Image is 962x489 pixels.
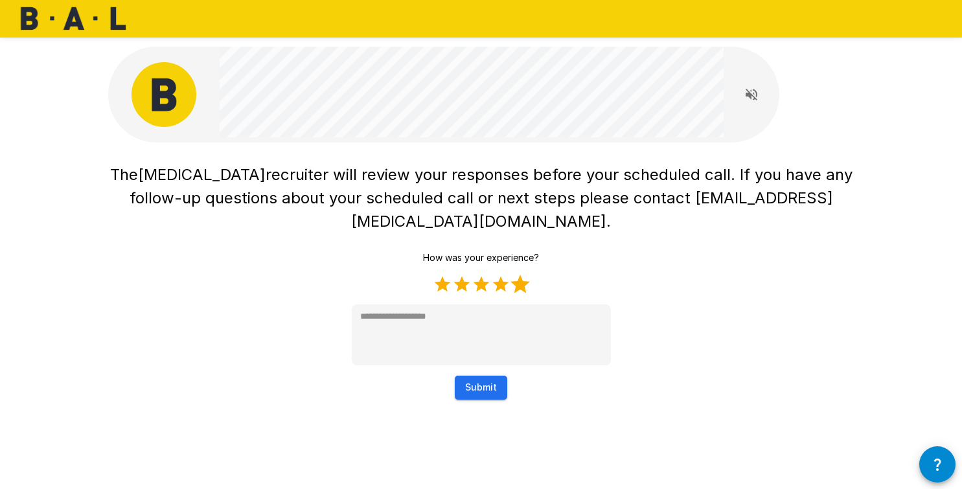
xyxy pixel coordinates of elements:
p: How was your experience? [423,251,539,264]
img: bal_avatar.png [132,62,196,127]
span: recruiter will review your responses before your scheduled call. If you have any follow-up questi... [130,165,857,231]
span: The [110,165,138,184]
button: Read questions aloud [739,82,764,108]
button: Submit [455,376,507,400]
span: [MEDICAL_DATA] [138,165,266,184]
